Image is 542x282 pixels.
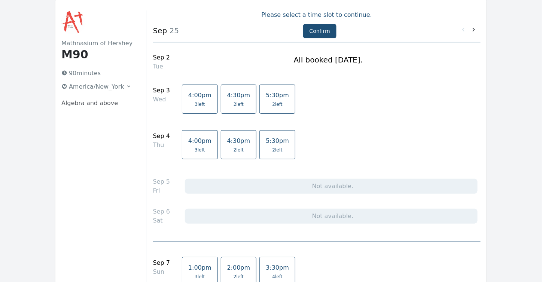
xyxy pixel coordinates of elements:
[185,179,478,194] div: Not available.
[303,24,337,38] button: Confirm
[58,67,135,79] p: 90 minutes
[153,26,167,35] strong: Sep
[153,177,170,186] div: Sep 5
[153,95,170,104] div: Wed
[153,186,170,195] div: Fri
[167,26,179,35] span: 25
[153,207,170,216] div: Sep 6
[153,141,170,150] div: Thu
[153,132,170,141] div: Sep 4
[272,274,283,280] span: 4 left
[195,147,205,153] span: 3 left
[58,81,135,93] button: America/New_York
[153,86,170,95] div: Sep 3
[153,267,170,276] div: Sun
[61,99,135,108] p: Algebra and above
[272,147,283,153] span: 2 left
[294,55,363,65] h1: All booked [DATE].
[227,92,250,99] span: 4:30pm
[153,53,170,62] div: Sep 2
[61,48,135,61] h1: M90
[266,137,289,144] span: 5:30pm
[234,101,244,107] span: 2 left
[188,264,211,271] span: 1:00pm
[188,137,211,144] span: 4:00pm
[227,137,250,144] span: 4:30pm
[188,92,211,99] span: 4:00pm
[153,216,170,225] div: Sat
[234,147,244,153] span: 2 left
[234,274,244,280] span: 2 left
[266,92,289,99] span: 5:30pm
[272,101,283,107] span: 2 left
[153,258,170,267] div: Sep 7
[153,10,481,19] p: Please select a time slot to continue.
[195,101,205,107] span: 3 left
[195,274,205,280] span: 3 left
[185,209,478,224] div: Not available.
[153,62,170,71] div: Tue
[266,264,289,271] span: 3:30pm
[61,10,85,34] img: Mathnasium of Hershey
[61,39,135,48] h2: Mathnasium of Hershey
[227,264,250,271] span: 2:00pm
